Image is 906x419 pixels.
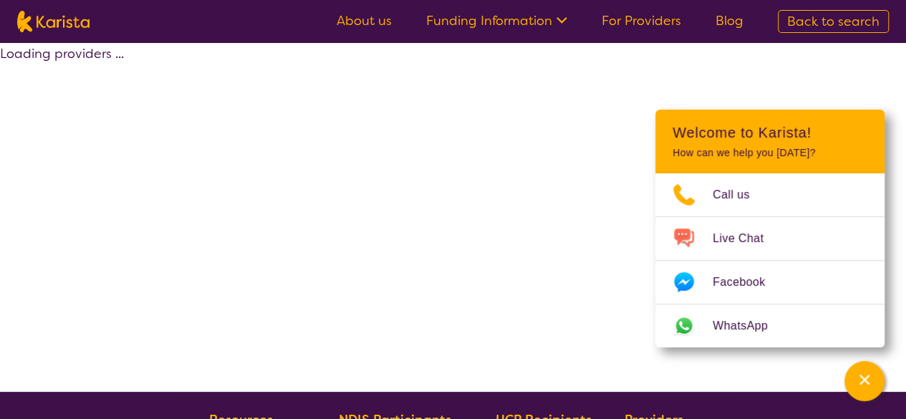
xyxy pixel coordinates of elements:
[17,11,90,32] img: Karista logo
[713,271,782,293] span: Facebook
[655,110,885,347] div: Channel Menu
[778,10,889,33] a: Back to search
[787,13,880,30] span: Back to search
[602,12,681,29] a: For Providers
[715,12,743,29] a: Blog
[426,12,567,29] a: Funding Information
[713,228,781,249] span: Live Chat
[713,315,785,337] span: WhatsApp
[673,147,867,159] p: How can we help you [DATE]?
[655,173,885,347] ul: Choose channel
[673,124,867,141] h2: Welcome to Karista!
[844,361,885,401] button: Channel Menu
[713,184,767,206] span: Call us
[337,12,392,29] a: About us
[655,304,885,347] a: Web link opens in a new tab.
